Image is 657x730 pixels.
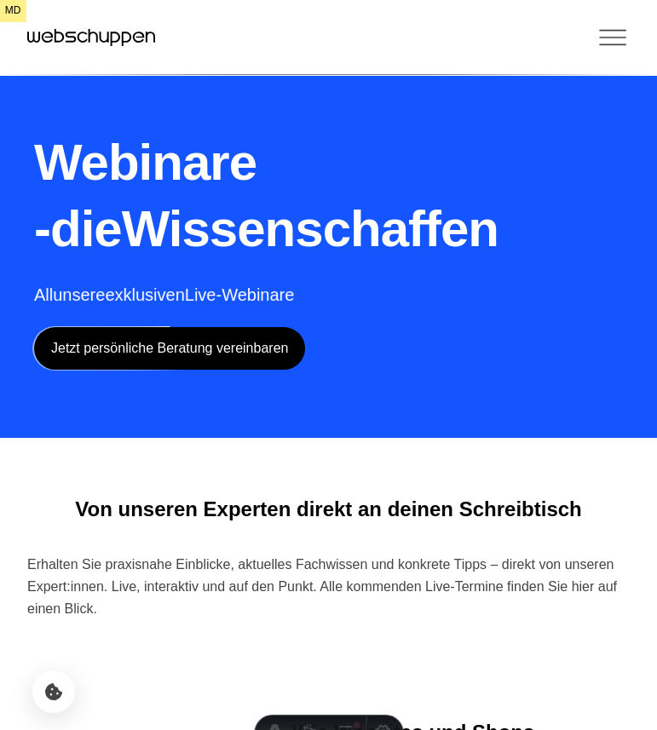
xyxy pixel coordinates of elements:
[32,670,75,713] button: Cookie-Einstellungen öffnen
[34,134,256,191] span: Webinare
[34,285,53,304] span: All
[34,200,50,257] span: -
[27,496,630,523] h2: Von unseren Experten direkt an deinen Schreibtisch
[27,25,155,50] a: Hauptseite besuchen
[27,554,630,620] div: Erhalten Sie praxisnahe Einblicke, aktuelles Fachwissen und konkrete Tipps – direkt von unseren E...
[295,200,499,257] span: schaffen
[105,285,184,304] span: exklusiven
[122,200,296,257] span: Wissen
[53,285,105,304] span: unsere
[5,3,21,20] span: md
[50,200,122,257] span: die
[329,20,631,55] button: Toggle Menu
[34,327,305,370] a: Jetzt persönliche Beratung vereinbaren
[185,285,295,304] span: Live-Webinare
